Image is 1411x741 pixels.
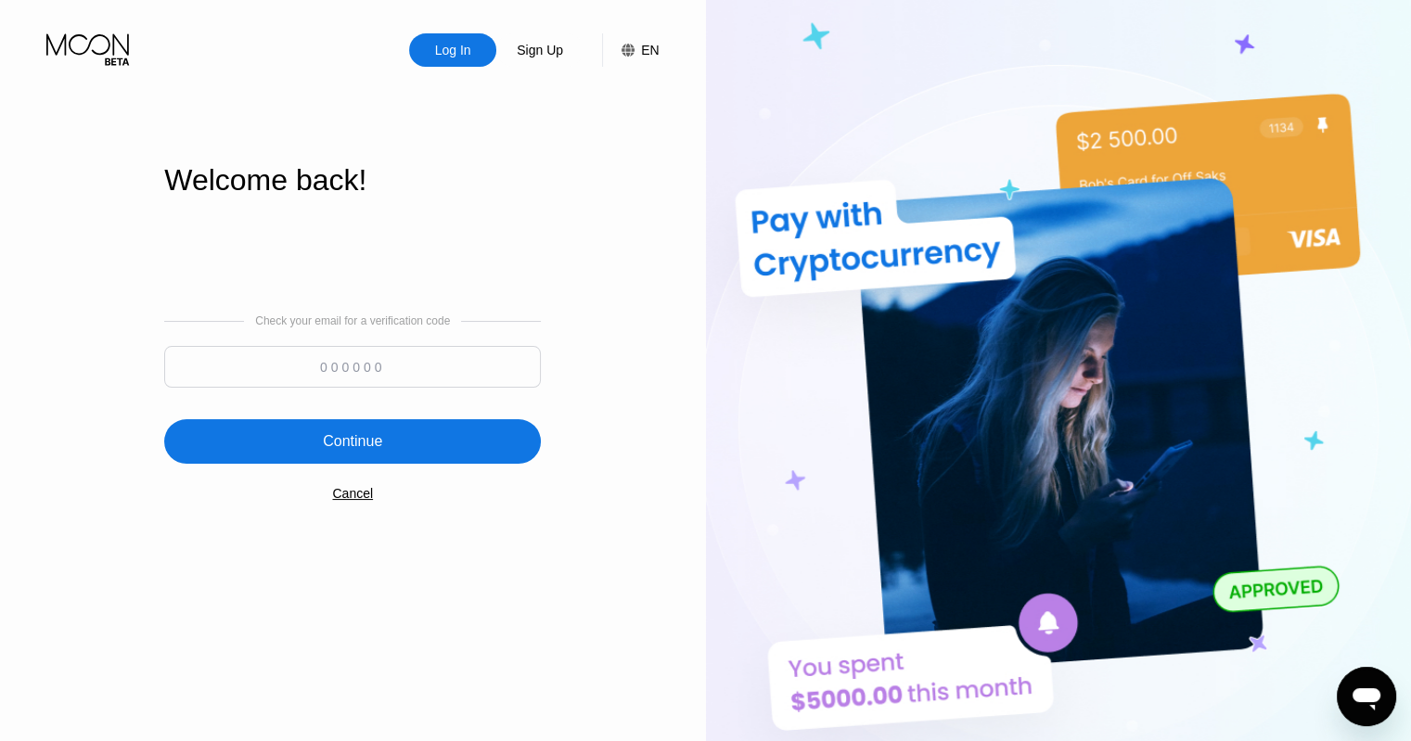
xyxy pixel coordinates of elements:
[602,33,659,67] div: EN
[332,486,373,501] div: Cancel
[164,419,541,464] div: Continue
[164,163,541,198] div: Welcome back!
[409,33,496,67] div: Log In
[164,346,541,388] input: 000000
[496,33,584,67] div: Sign Up
[515,41,565,59] div: Sign Up
[323,432,382,451] div: Continue
[255,314,450,327] div: Check your email for a verification code
[1337,667,1396,726] iframe: Botón para iniciar la ventana de mensajería
[433,41,473,59] div: Log In
[641,43,659,57] div: EN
